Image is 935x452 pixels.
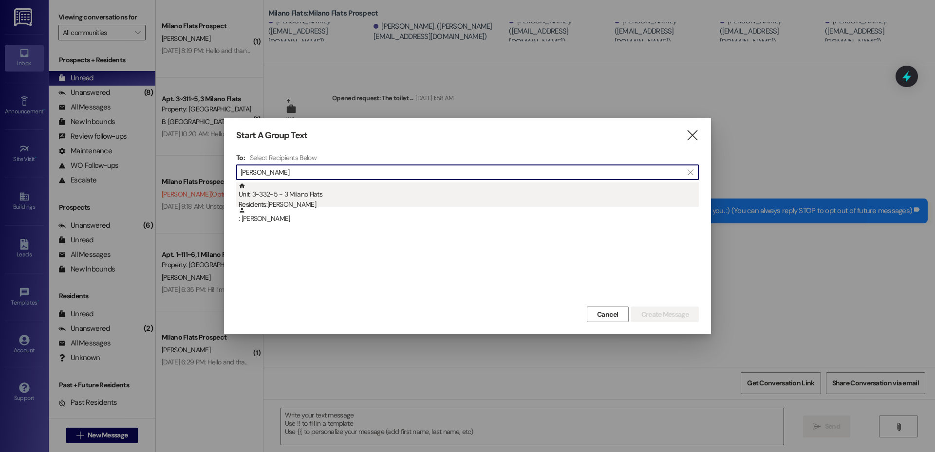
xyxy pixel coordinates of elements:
[239,199,699,210] div: Residents: [PERSON_NAME]
[688,168,693,176] i: 
[641,309,689,320] span: Create Message
[250,153,317,162] h4: Select Recipients Below
[683,165,698,180] button: Clear text
[241,165,683,179] input: Search for any contact or apartment
[236,207,699,231] div: : [PERSON_NAME]
[236,130,307,141] h3: Start A Group Text
[597,309,618,320] span: Cancel
[686,130,699,141] i: 
[587,307,629,322] button: Cancel
[631,307,699,322] button: Create Message
[236,153,245,162] h3: To:
[239,207,699,224] div: : [PERSON_NAME]
[239,182,699,210] div: Unit: 3~332~5 - 3 Milano Flats
[236,182,699,207] div: Unit: 3~332~5 - 3 Milano FlatsResidents:[PERSON_NAME]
